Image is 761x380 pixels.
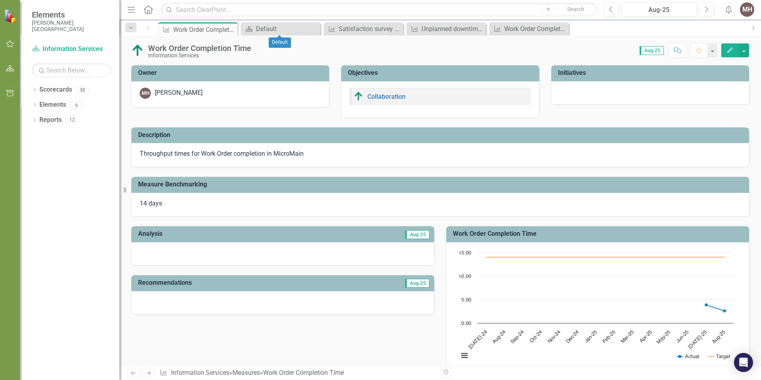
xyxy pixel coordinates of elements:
[171,369,229,376] a: Information Services
[556,4,596,15] button: Search
[723,309,726,313] path: Aug-25, 2.58. Actual.
[367,93,406,100] a: Collaboration
[459,251,471,256] text: 15.00
[140,200,162,207] span: 14 days
[408,24,484,34] a: Unplanned downtimes
[138,131,745,139] h3: Description
[339,24,401,34] div: Satisfaction survey scores
[504,24,567,34] div: Work Order Completion
[492,329,507,345] text: Aug-24
[256,24,318,34] div: Default
[708,353,730,359] button: Show Target
[565,329,580,344] text: Dec-24
[4,9,18,23] img: ClearPoint Strategy
[140,88,151,99] div: MH
[39,100,66,110] a: Elements
[656,329,671,345] text: May-25
[529,329,543,344] text: Oct-24
[455,249,741,368] div: Chart. Highcharts interactive chart.
[461,321,471,326] text: 0.00
[453,230,745,237] h3: Work Order Completion Time
[148,44,251,53] div: Work Order Completion Time
[326,24,401,34] a: Satisfaction survey scores
[173,25,236,35] div: Work Order Completion Time
[32,63,111,77] input: Search Below...
[546,329,561,344] text: Nov-24
[155,88,203,98] div: [PERSON_NAME]
[687,329,708,350] text: [DATE]-25
[461,298,471,303] text: 5.00
[510,329,525,345] text: Sep-24
[567,6,584,12] span: Search
[639,329,653,344] text: Apr-25
[131,44,144,57] img: Above Target
[138,279,337,286] h3: Recommendations
[740,2,754,17] button: MH
[243,24,318,34] a: Default
[675,329,690,344] text: Jun-25
[558,69,745,76] h3: Initiatives
[263,369,344,376] div: Work Order Completion Time
[138,69,325,76] h3: Owner
[39,85,72,94] a: Scorecards
[232,369,260,376] a: Measures
[640,46,664,55] span: Aug-25
[32,45,111,54] a: Information Services
[705,303,708,306] path: Jul-25, 3.866. Actual.
[459,274,471,279] text: 10.00
[485,256,726,259] g: Target, series 2 of 2. Line with 14 data points.
[70,102,83,108] div: 6
[140,149,741,159] p: Throughput times for Work Order completion in MicroMain
[160,368,434,378] div: » »
[405,279,429,288] span: Aug-25
[621,2,697,17] button: Aug-25
[601,329,616,344] text: Feb-25
[734,353,753,372] div: Open Intercom Messenger
[148,53,251,59] div: Information Services
[161,3,598,17] input: Search ClearPoint...
[624,5,694,15] div: Aug-25
[138,230,282,237] h3: Analysis
[32,10,111,20] span: Elements
[348,69,535,76] h3: Objectives
[269,37,291,48] div: Default
[455,249,738,368] svg: Interactive chart
[491,24,567,34] a: Work Order Completion
[468,329,488,350] text: [DATE]-24
[620,329,634,344] text: Mar-25
[32,20,111,33] small: [PERSON_NAME][GEOGRAPHIC_DATA]
[66,117,78,123] div: 12
[76,86,89,93] div: 38
[354,92,363,101] img: Above Target
[677,353,699,359] button: Show Actual
[459,350,470,361] button: View chart menu, Chart
[711,329,726,345] text: Aug-25
[138,181,745,188] h3: Measure Benchmarking
[584,329,598,344] text: Jan-25
[421,24,484,34] div: Unplanned downtimes
[405,230,429,239] span: Aug-25
[39,116,62,125] a: Reports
